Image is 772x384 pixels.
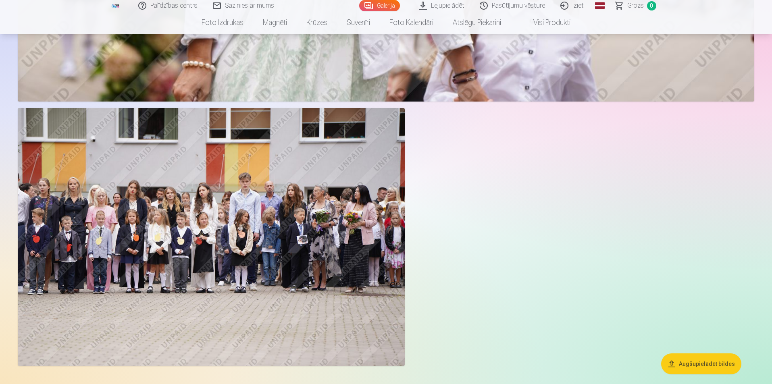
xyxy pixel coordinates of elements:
[192,11,253,34] a: Foto izdrukas
[337,11,380,34] a: Suvenīri
[253,11,297,34] a: Magnēti
[661,353,741,374] button: Augšupielādēt bildes
[297,11,337,34] a: Krūzes
[380,11,443,34] a: Foto kalendāri
[443,11,511,34] a: Atslēgu piekariņi
[647,1,656,10] span: 0
[111,3,120,8] img: /fa3
[627,1,644,10] span: Grozs
[511,11,580,34] a: Visi produkti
